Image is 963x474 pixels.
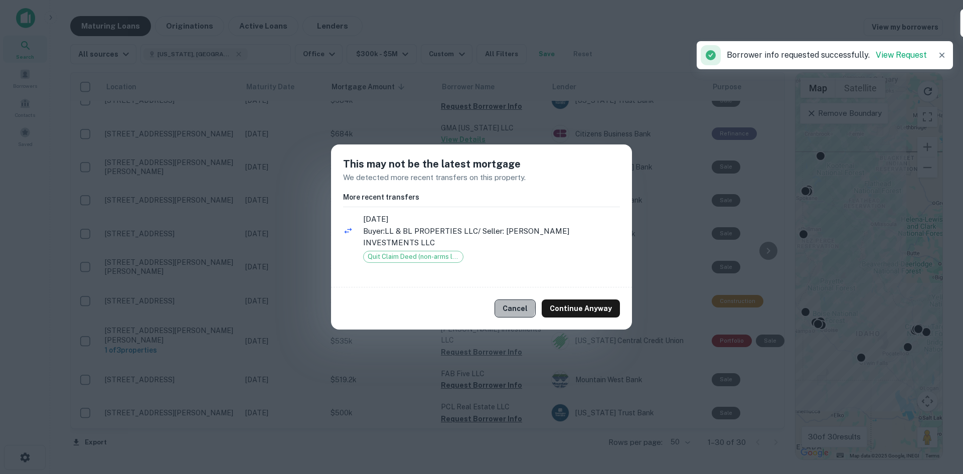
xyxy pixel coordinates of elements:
[542,299,620,318] button: Continue Anyway
[363,225,620,249] p: Buyer: LL & BL PROPERTIES LLC / Seller: [PERSON_NAME] INVESTMENTS LLC
[343,192,620,203] h6: More recent transfers
[495,299,536,318] button: Cancel
[913,394,963,442] iframe: Chat Widget
[363,251,463,263] div: Quit Claim Deed (non-arms length)
[727,49,927,61] p: Borrower info requested successfully.
[343,172,620,184] p: We detected more recent transfers on this property.
[364,252,463,262] span: Quit Claim Deed (non-arms length)
[876,50,927,60] a: View Request
[363,213,620,225] span: [DATE]
[343,156,620,172] h5: This may not be the latest mortgage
